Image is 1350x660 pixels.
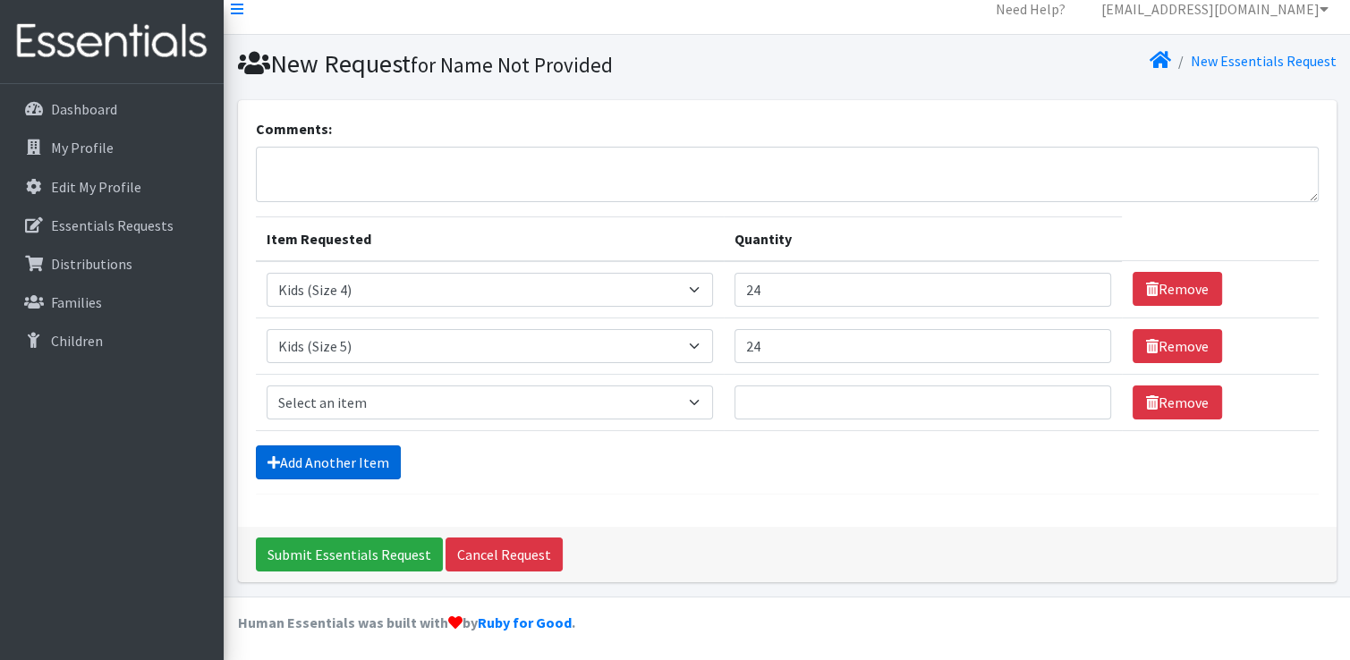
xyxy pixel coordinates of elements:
[51,139,114,157] p: My Profile
[51,293,102,311] p: Families
[1133,385,1222,419] a: Remove
[7,323,217,359] a: Children
[7,284,217,320] a: Families
[446,537,563,571] a: Cancel Request
[238,48,781,80] h1: New Request
[256,537,443,571] input: Submit Essentials Request
[51,332,103,350] p: Children
[51,216,174,234] p: Essentials Requests
[51,178,141,196] p: Edit My Profile
[7,169,217,205] a: Edit My Profile
[256,445,401,479] a: Add Another Item
[1133,272,1222,306] a: Remove
[51,255,132,273] p: Distributions
[238,613,575,631] strong: Human Essentials was built with by .
[1191,52,1337,70] a: New Essentials Request
[7,207,217,243] a: Essentials Requests
[7,130,217,165] a: My Profile
[7,12,217,72] img: HumanEssentials
[724,216,1122,261] th: Quantity
[7,246,217,282] a: Distributions
[256,118,332,140] label: Comments:
[51,100,117,118] p: Dashboard
[411,52,613,78] small: for Name Not Provided
[7,91,217,127] a: Dashboard
[1133,329,1222,363] a: Remove
[478,613,572,631] a: Ruby for Good
[256,216,724,261] th: Item Requested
